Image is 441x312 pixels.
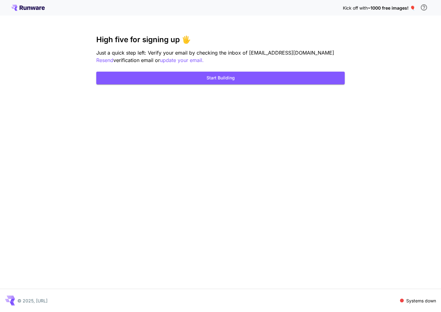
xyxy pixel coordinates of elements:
[343,5,368,11] span: Kick off with
[96,72,345,84] button: Start Building
[17,297,48,304] p: © 2025, [URL]
[160,56,204,64] button: update your email.
[96,56,113,64] button: Resend
[96,50,334,56] span: Just a quick step left: Verify your email by checking the inbox of [EMAIL_ADDRESS][DOMAIN_NAME]
[96,35,345,44] h3: High five for signing up 🖐️
[418,1,430,14] button: In order to qualify for free credit, you need to sign up with a business email address and click ...
[368,5,415,11] span: ~1000 free images! 🎈
[406,297,436,304] p: Systems down
[113,57,160,63] span: verification email or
